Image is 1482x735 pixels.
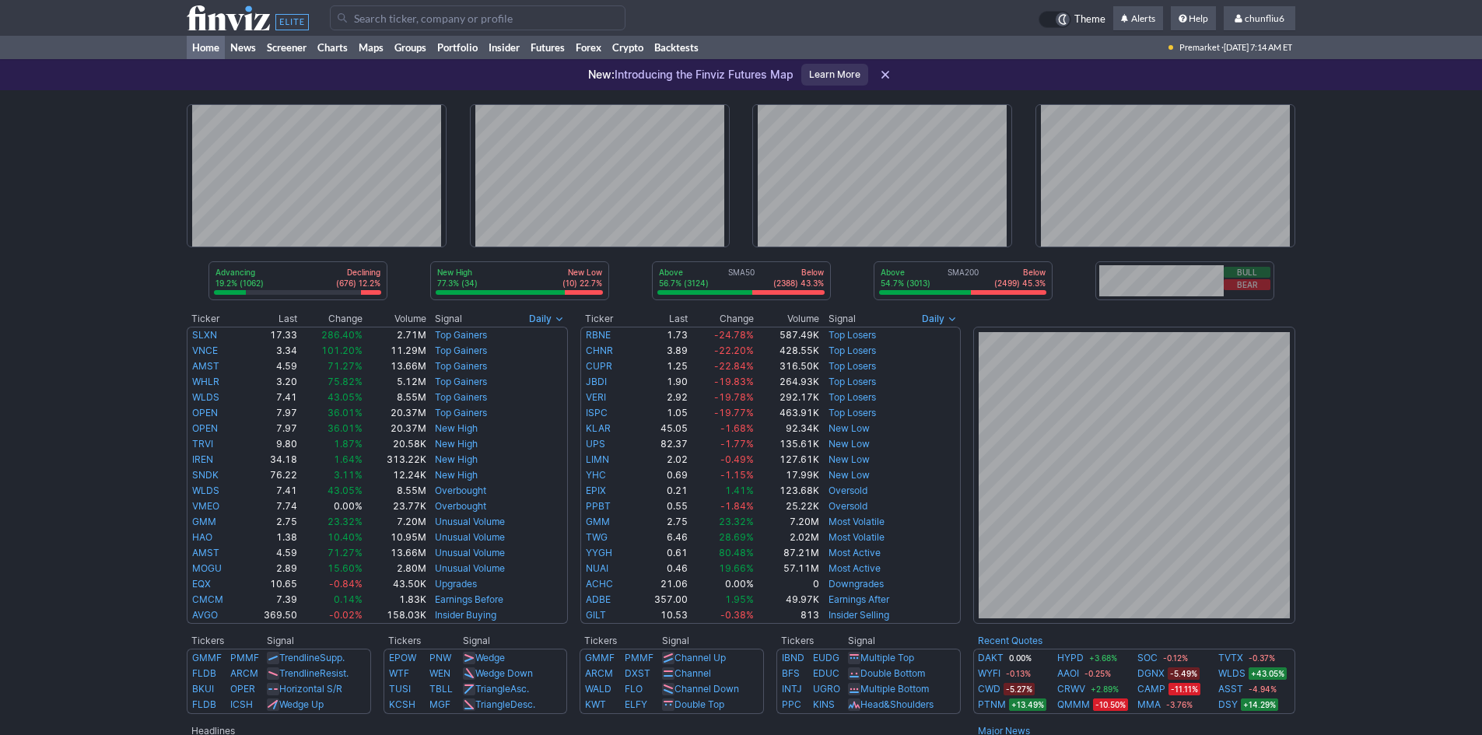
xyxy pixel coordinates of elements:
[334,469,363,481] span: 3.11%
[192,391,219,403] a: WLDS
[782,698,801,710] a: PPC
[585,652,615,663] a: GMMF
[244,343,298,359] td: 3.34
[829,531,885,543] a: Most Volatile
[192,376,219,387] a: WHLR
[244,421,298,436] td: 7.97
[586,329,611,341] a: RBNE
[363,327,426,343] td: 2.71M
[225,36,261,59] a: News
[363,514,426,530] td: 7.20M
[1218,681,1243,697] a: ASST
[918,311,961,327] button: Signals interval
[755,561,820,576] td: 57.11M
[244,390,298,405] td: 7.41
[586,391,606,403] a: VERI
[782,652,804,663] a: IBND
[562,267,602,278] p: New Low
[586,485,606,496] a: EPIX
[588,67,794,82] p: Introducing the Finviz Futures Map
[586,345,613,356] a: CHNR
[525,311,568,327] button: Signals interval
[829,547,881,558] a: Most Active
[633,499,689,514] td: 0.55
[829,593,889,605] a: Earnings After
[755,421,820,436] td: 92.34K
[1137,650,1158,666] a: SOC
[192,438,213,450] a: TRVI
[1057,697,1090,712] a: QMMM
[714,360,754,372] span: -22.84%
[625,698,647,710] a: ELFY
[192,422,218,434] a: OPEN
[978,681,1000,697] a: CWD
[244,405,298,421] td: 7.97
[813,698,835,710] a: KINS
[570,36,607,59] a: Forex
[435,453,478,465] a: New High
[813,683,840,695] a: UGRO
[585,698,606,710] a: KWT
[773,278,824,289] p: (2388) 43.3%
[192,698,216,710] a: FLDB
[261,36,312,59] a: Screener
[633,374,689,390] td: 1.90
[586,562,608,574] a: NUAI
[633,514,689,530] td: 2.75
[860,667,925,679] a: Double Bottom
[1057,666,1079,681] a: AAOI
[978,650,1004,666] a: DAKT
[192,562,222,574] a: MOGU
[363,359,426,374] td: 13.66M
[588,68,615,81] span: New:
[607,36,649,59] a: Crypto
[435,391,487,403] a: Top Gainers
[625,667,650,679] a: DXST
[633,421,689,436] td: 45.05
[801,64,868,86] a: Learn More
[562,278,602,289] p: (10) 22.7%
[625,683,643,695] a: FLO
[1113,6,1163,31] a: Alerts
[435,609,496,621] a: Insider Buying
[1137,697,1161,712] a: MMA
[829,438,870,450] a: New Low
[429,683,453,695] a: TBLL
[994,267,1046,278] p: Below
[483,36,525,59] a: Insider
[244,452,298,467] td: 34.18
[829,422,870,434] a: New Low
[978,666,1000,681] a: WYFI
[633,327,689,343] td: 1.73
[725,485,754,496] span: 1.41%
[860,652,914,663] a: Multiple Top
[625,652,653,663] a: PMMF
[755,483,820,499] td: 123.68K
[187,311,244,327] th: Ticker
[719,531,754,543] span: 28.69%
[829,376,876,387] a: Top Losers
[1137,681,1165,697] a: CAMP
[363,405,426,421] td: 20.37M
[674,667,711,679] a: Channel
[586,593,611,605] a: ADBE
[435,329,487,341] a: Top Gainers
[1224,279,1270,290] button: Bear
[755,436,820,452] td: 135.61K
[475,698,535,710] a: TriangleDesc.
[435,376,487,387] a: Top Gainers
[328,360,363,372] span: 71.27%
[633,452,689,467] td: 2.02
[363,483,426,499] td: 8.55M
[755,343,820,359] td: 428.55K
[978,635,1042,646] b: Recent Quotes
[363,421,426,436] td: 20.37M
[829,609,889,621] a: Insider Selling
[429,652,451,663] a: PNW
[230,698,253,710] a: ICSH
[633,545,689,561] td: 0.61
[829,578,884,590] a: Downgrades
[1218,697,1238,712] a: DSY
[328,547,363,558] span: 71.27%
[720,422,754,434] span: -1.68%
